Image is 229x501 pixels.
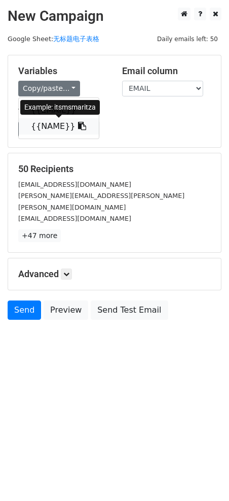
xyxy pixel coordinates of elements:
h5: Variables [18,65,107,77]
div: Example: itsmsmaritza [20,100,100,115]
h5: 50 Recipients [18,163,211,175]
a: 无标题电子表格 [53,35,99,43]
h5: Advanced [18,269,211,280]
a: Send [8,300,41,320]
iframe: Chat Widget [178,452,229,501]
small: [EMAIL_ADDRESS][DOMAIN_NAME] [18,215,131,222]
h2: New Campaign [8,8,221,25]
a: +47 more [18,229,61,242]
span: Daily emails left: 50 [154,34,221,45]
a: Preview [44,300,88,320]
a: Copy/paste... [18,81,80,96]
a: {{EMAIL}} [19,102,99,118]
a: Daily emails left: 50 [154,35,221,43]
small: [PERSON_NAME][EMAIL_ADDRESS][PERSON_NAME][PERSON_NAME][DOMAIN_NAME] [18,192,184,211]
a: {{NAME}} [19,118,99,135]
a: Send Test Email [91,300,168,320]
small: [EMAIL_ADDRESS][DOMAIN_NAME] [18,181,131,188]
small: Google Sheet: [8,35,99,43]
h5: Email column [122,65,211,77]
